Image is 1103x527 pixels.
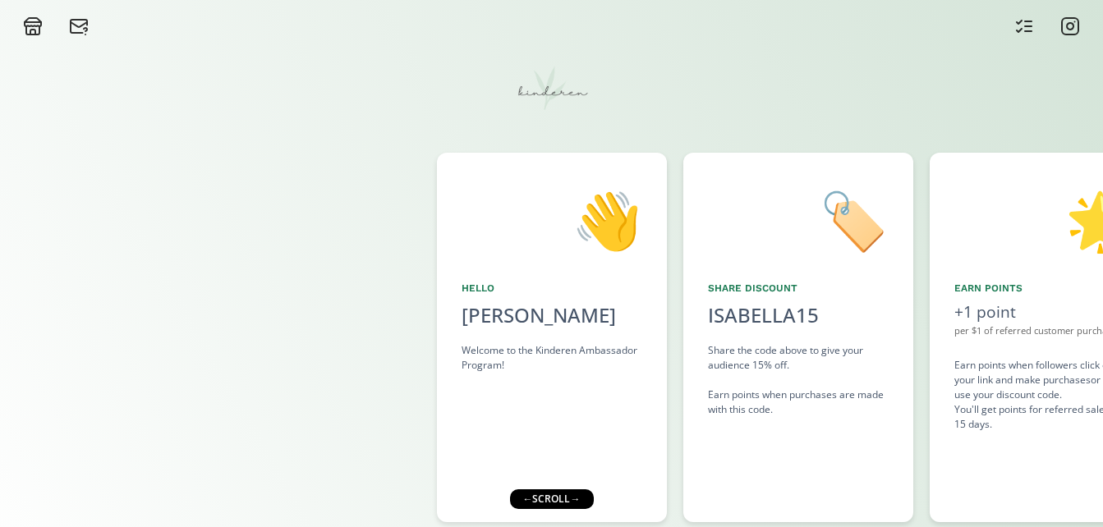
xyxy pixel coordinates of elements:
div: Share the code above to give your audience 15% off. Earn points when purchases are made with this... [708,343,889,417]
div: ISABELLA15 [708,300,819,330]
div: Share Discount [708,281,889,296]
div: ← scroll → [510,489,594,509]
div: 👋 [462,177,642,261]
div: 🏷️ [708,177,889,261]
div: [PERSON_NAME] [462,300,642,330]
div: Welcome to the Kinderen Ambassador Program! [462,343,642,373]
img: t9gvFYbm8xZn [511,49,593,131]
div: Hello [462,281,642,296]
